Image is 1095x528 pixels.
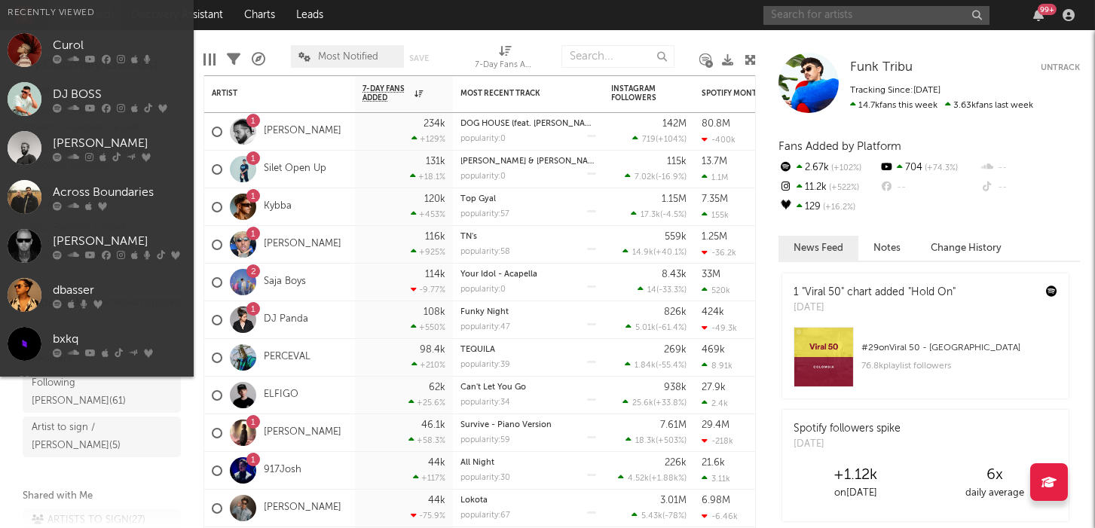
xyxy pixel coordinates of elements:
[411,322,445,332] div: +550 %
[850,60,913,75] a: Funk Tribu
[647,286,656,295] span: 14
[8,4,186,22] div: Recently Viewed
[662,211,684,219] span: -4.5 %
[460,195,596,203] div: Top Gyal
[659,286,684,295] span: -33.3 %
[408,398,445,407] div: +25.6 %
[53,135,186,153] div: [PERSON_NAME]
[702,307,724,317] div: 424k
[460,436,510,444] div: popularity: 59
[460,383,526,392] a: Can't Let You Go
[778,158,879,178] div: 2.67k
[635,437,656,445] span: 18.3k
[460,248,510,256] div: popularity: 58
[651,475,684,483] span: +1.88k %
[460,346,495,354] a: TEQUILA
[264,351,310,364] a: PERCEVAL
[424,194,445,204] div: 120k
[429,383,445,392] div: 62k
[460,270,537,279] a: Your Idol - Acapella
[702,474,730,484] div: 3.11k
[460,120,629,128] a: DOG HOUSE (feat. [PERSON_NAME] & Yeat)
[635,362,656,370] span: 1.84k
[658,437,684,445] span: +503 %
[641,211,660,219] span: 17.3k
[362,84,411,102] span: 7-Day Fans Added
[702,119,730,129] div: 80.8M
[794,437,901,452] div: [DATE]
[660,496,687,505] div: 3.01M
[702,436,733,446] div: -218k
[980,158,1080,178] div: --
[264,163,326,175] a: Silet Open Up
[632,249,653,257] span: 14.9k
[858,236,916,261] button: Notes
[664,345,687,355] div: 269k
[763,6,989,25] input: Search for artists
[632,399,653,407] span: 25.6k
[411,247,445,257] div: +925 %
[1033,9,1044,21] button: 99+
[702,323,737,333] div: -49.3k
[476,56,536,75] div: 7-Day Fans Added (7-Day Fans Added)
[460,157,596,166] div: Tabola Bale - Vnsky & Josia Sihaloho Mix
[794,301,956,316] div: [DATE]
[702,361,733,371] div: 8.91k
[460,511,510,520] div: popularity: 67
[925,484,1065,502] div: daily average
[413,473,445,483] div: +117 %
[460,270,596,279] div: Your Idol - Acapella
[318,52,378,62] span: Most Notified
[821,203,855,212] span: +16.2 %
[460,496,488,505] a: Lokota
[702,420,729,430] div: 29.4M
[460,421,552,429] a: Survive - Piano Version
[411,209,445,219] div: +453 %
[264,125,341,138] a: [PERSON_NAME]
[264,238,341,251] a: [PERSON_NAME]
[460,172,506,181] div: popularity: 0
[980,178,1080,197] div: --
[264,502,341,514] a: [PERSON_NAME]
[53,331,186,349] div: bxkq
[264,313,308,326] a: DJ Panda
[628,475,649,483] span: 4.52k
[642,136,656,144] span: 719
[428,458,445,468] div: 44k
[460,157,619,166] a: [PERSON_NAME] & [PERSON_NAME] Mix
[53,184,186,202] div: Across Boundaries
[635,173,656,182] span: 7.02k
[778,236,858,261] button: News Feed
[638,285,687,295] div: ( )
[702,232,727,242] div: 1.25M
[1038,4,1057,15] div: 99 +
[782,327,1069,398] a: #29onViral 50 - [GEOGRAPHIC_DATA]76.8kplaylist followers
[264,389,298,401] a: ELFIGO
[786,484,925,502] div: on [DATE]
[702,194,728,204] div: 7.35M
[794,421,901,437] div: Spotify followers spike
[794,285,956,301] div: 1 "Viral 50" chart added
[625,360,687,370] div: ( )
[460,210,509,218] div: popularity: 57
[658,362,684,370] span: -55.4 %
[925,466,1065,484] div: 6 x
[702,135,736,145] div: -400k
[460,421,596,429] div: Survive - Piano Version
[778,178,879,197] div: 11.2k
[702,458,725,468] div: 21.6k
[625,435,687,445] div: ( )
[23,417,181,457] a: Artist to sign / [PERSON_NAME](5)
[702,89,815,98] div: Spotify Monthly Listeners
[658,173,684,182] span: -16.9 %
[460,233,477,241] a: TN's
[460,459,494,467] a: All Night
[702,383,726,392] div: 27.9k
[421,420,445,430] div: 46.1k
[460,135,506,143] div: popularity: 0
[411,511,445,520] div: -75.9 %
[861,357,1057,375] div: 76.8k playlist followers
[656,399,684,407] span: +33.8 %
[460,195,496,203] a: Top Gyal
[618,473,687,483] div: ( )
